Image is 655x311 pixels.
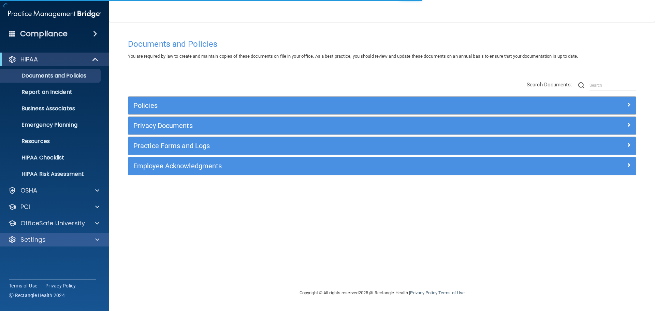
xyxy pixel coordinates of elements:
p: Emergency Planning [4,122,98,128]
div: Copyright © All rights reserved 2025 @ Rectangle Health | | [258,282,507,304]
h5: Privacy Documents [133,122,504,129]
input: Search [589,80,636,90]
img: PMB logo [8,7,101,21]
a: PCI [8,203,99,211]
a: Terms of Use [9,282,37,289]
a: Settings [8,236,99,244]
img: ic-search.3b580494.png [578,82,584,88]
a: Practice Forms and Logs [133,140,631,151]
span: Search Documents: [527,82,572,88]
a: OSHA [8,186,99,195]
a: HIPAA [8,55,99,63]
p: HIPAA [20,55,38,63]
p: OSHA [20,186,38,195]
p: HIPAA Checklist [4,154,98,161]
h4: Documents and Policies [128,40,636,48]
p: Settings [20,236,46,244]
a: OfficeSafe University [8,219,99,227]
p: HIPAA Risk Assessment [4,171,98,178]
h4: Compliance [20,29,68,39]
p: Business Associates [4,105,98,112]
a: Policies [133,100,631,111]
h5: Practice Forms and Logs [133,142,504,150]
a: Terms of Use [438,290,465,295]
a: Privacy Documents [133,120,631,131]
p: PCI [20,203,30,211]
p: OfficeSafe University [20,219,85,227]
p: Resources [4,138,98,145]
a: Privacy Policy [45,282,76,289]
p: Documents and Policies [4,72,98,79]
h5: Policies [133,102,504,109]
span: Ⓒ Rectangle Health 2024 [9,292,65,299]
span: You are required by law to create and maintain copies of these documents on file in your office. ... [128,54,578,59]
a: Privacy Policy [410,290,437,295]
h5: Employee Acknowledgments [133,162,504,170]
p: Report an Incident [4,89,98,96]
a: Employee Acknowledgments [133,160,631,171]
